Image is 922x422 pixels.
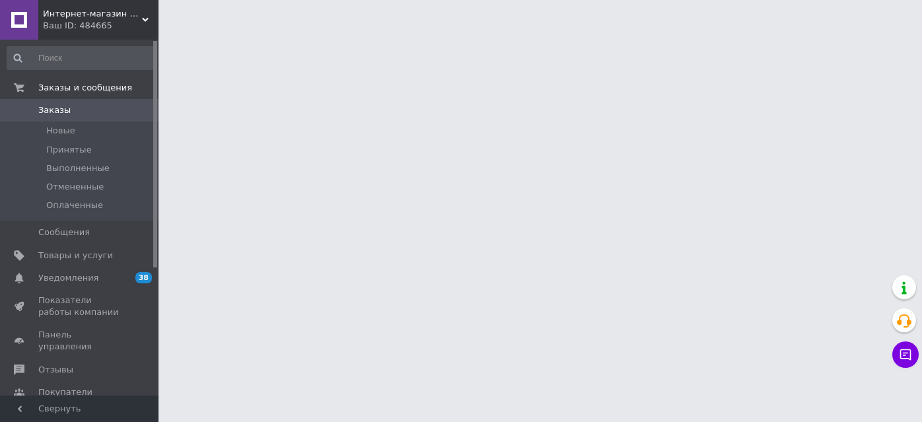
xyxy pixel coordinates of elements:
span: Заказы и сообщения [38,82,132,94]
div: Ваш ID: 484665 [43,20,159,32]
span: Отзывы [38,364,73,376]
span: Панель управления [38,329,122,353]
span: Оплаченные [46,199,103,211]
span: Покупатели [38,386,92,398]
span: Показатели работы компании [38,295,122,318]
span: Сообщения [38,227,90,238]
span: Интернет-магазин Строй Дом [43,8,142,20]
span: Товары и услуги [38,250,113,262]
span: Уведомления [38,272,98,284]
span: Новые [46,125,75,137]
span: Заказы [38,104,71,116]
input: Поиск [7,46,156,70]
span: Принятые [46,144,92,156]
button: Чат с покупателем [892,341,919,368]
span: Выполненные [46,162,110,174]
span: Отмененные [46,181,104,193]
span: 38 [135,272,152,283]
